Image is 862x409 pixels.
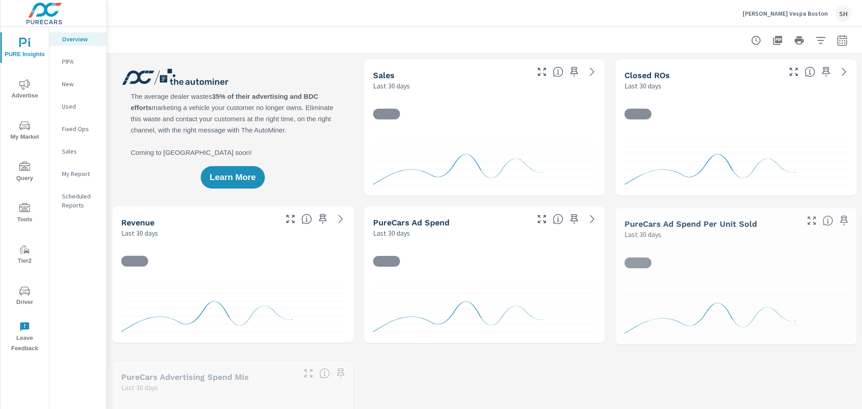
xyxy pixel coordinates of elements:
[62,169,99,178] p: My Report
[319,368,330,379] span: This table looks at how you compare to the amount of budget you spend per channel as opposed to y...
[567,65,581,79] span: Save this to your personalized report
[62,35,99,44] p: Overview
[62,57,99,66] p: PIPA
[334,366,348,381] span: Save this to your personalized report
[3,203,46,225] span: Tools
[535,65,549,79] button: Make Fullscreen
[62,124,99,133] p: Fixed Ops
[301,214,312,224] span: Total sales revenue over the selected date range. [Source: This data is sourced from the dealer’s...
[837,65,851,79] a: See more details in report
[805,66,815,77] span: Number of Repair Orders Closed by the selected dealership group over the selected time range. [So...
[334,212,348,226] a: See more details in report
[0,27,49,357] div: nav menu
[49,167,106,180] div: My Report
[743,9,828,18] p: [PERSON_NAME] Vespa Boston
[210,173,255,181] span: Learn More
[301,366,316,381] button: Make Fullscreen
[837,213,851,228] span: Save this to your personalized report
[62,102,99,111] p: Used
[121,228,158,238] p: Last 30 days
[787,65,801,79] button: Make Fullscreen
[49,32,106,46] div: Overview
[625,80,661,91] p: Last 30 days
[49,55,106,68] div: PIPA
[3,321,46,354] span: Leave Feedback
[812,31,830,49] button: Apply Filters
[373,70,395,80] h5: Sales
[62,192,99,210] p: Scheduled Reports
[49,100,106,113] div: Used
[316,212,330,226] span: Save this to your personalized report
[835,5,851,22] div: SH
[49,189,106,212] div: Scheduled Reports
[567,212,581,226] span: Save this to your personalized report
[49,122,106,136] div: Fixed Ops
[49,77,106,91] div: New
[585,212,599,226] a: See more details in report
[769,31,787,49] button: "Export Report to PDF"
[49,145,106,158] div: Sales
[553,214,563,224] span: Total cost of media for all PureCars channels for the selected dealership group over the selected...
[121,218,154,227] h5: Revenue
[3,162,46,184] span: Query
[62,147,99,156] p: Sales
[3,286,46,308] span: Driver
[553,66,563,77] span: Number of vehicles sold by the dealership over the selected date range. [Source: This data is sou...
[585,65,599,79] a: See more details in report
[3,79,46,101] span: Advertise
[121,382,158,393] p: Last 30 days
[805,213,819,228] button: Make Fullscreen
[822,215,833,226] span: Average cost of advertising per each vehicle sold at the dealer over the selected date range. The...
[62,79,99,88] p: New
[3,244,46,266] span: Tier2
[790,31,808,49] button: Print Report
[625,229,661,240] p: Last 30 days
[3,38,46,60] span: PURE Insights
[833,31,851,49] button: Select Date Range
[625,70,670,80] h5: Closed ROs
[283,212,298,226] button: Make Fullscreen
[3,120,46,142] span: My Market
[201,166,264,189] button: Learn More
[819,65,833,79] span: Save this to your personalized report
[373,218,449,227] h5: PureCars Ad Spend
[373,80,410,91] p: Last 30 days
[373,228,410,238] p: Last 30 days
[535,212,549,226] button: Make Fullscreen
[625,219,757,229] h5: PureCars Ad Spend Per Unit Sold
[121,372,249,382] h5: PureCars Advertising Spend Mix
